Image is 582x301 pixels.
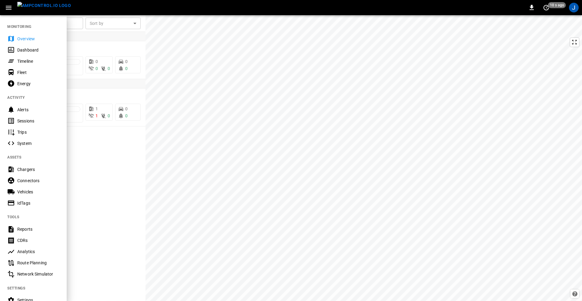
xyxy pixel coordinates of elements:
[17,226,59,232] div: Reports
[548,2,566,8] span: 10 s ago
[17,260,59,266] div: Route Planning
[17,69,59,75] div: Fleet
[17,189,59,195] div: Vehicles
[17,140,59,146] div: System
[17,2,71,9] img: ampcontrol.io logo
[17,166,59,172] div: Chargers
[17,129,59,135] div: Trips
[17,58,59,64] div: Timeline
[541,3,551,12] button: set refresh interval
[17,81,59,87] div: Energy
[17,36,59,42] div: Overview
[17,47,59,53] div: Dashboard
[17,200,59,206] div: IdTags
[17,107,59,113] div: Alerts
[17,118,59,124] div: Sessions
[17,178,59,184] div: Connectors
[17,271,59,277] div: Network Simulator
[17,249,59,255] div: Analytics
[569,3,579,12] div: profile-icon
[17,237,59,243] div: CDRs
